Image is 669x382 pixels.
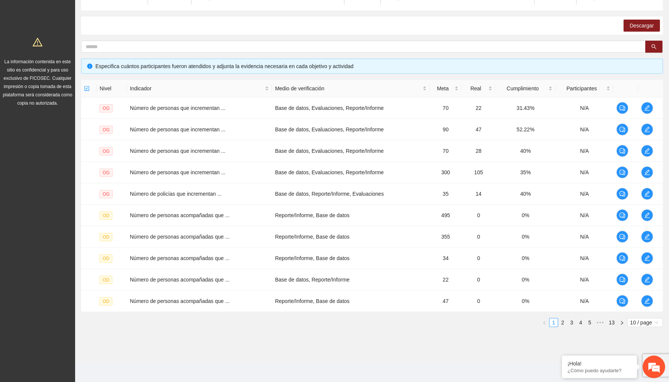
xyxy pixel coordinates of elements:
span: OD [100,212,112,220]
span: Medio de verificación [275,84,421,93]
span: OG [100,104,113,113]
td: N/A [556,183,613,205]
div: Especifica cuántos participantes fueron atendidos y adjunta la evidencia necesaria en cada objeti... [95,62,657,70]
span: Descargar [630,21,654,30]
td: 31.43% [495,97,556,119]
li: Next Page [618,318,627,327]
td: 0% [495,226,556,248]
span: Participantes [559,84,605,93]
span: edit [642,148,653,154]
span: 10 / page [630,318,660,327]
td: N/A [556,291,613,312]
li: 2 [558,318,567,327]
td: N/A [556,140,613,162]
span: La información contenida en este sitio es confidencial y para uso exclusivo de FICOSEC. Cualquier... [3,59,72,106]
button: comment [616,102,628,114]
button: comment [616,231,628,243]
span: ••• [594,318,606,327]
button: comment [616,123,628,135]
button: comment [616,274,628,286]
span: warning [33,37,42,47]
span: OD [100,297,112,306]
td: Base de datos, Evaluaciones, Reporte/Informe [272,162,430,183]
td: 0 [462,269,495,291]
td: 35% [495,162,556,183]
td: 40% [495,183,556,205]
button: Descargar [624,20,660,32]
span: OG [100,169,113,177]
textarea: Escriba su mensaje y pulse “Intro” [4,205,143,232]
span: edit [642,298,653,304]
td: N/A [556,119,613,140]
td: 47 [430,291,462,312]
th: Medio de verificación [272,80,430,97]
span: Número de personas acompañadas que ... [130,234,230,240]
div: ¡Hola! [568,361,631,367]
button: edit [641,166,653,178]
button: comment [616,188,628,200]
span: edit [642,277,653,283]
th: Participantes [556,80,613,97]
span: edit [642,212,653,218]
td: 0% [495,269,556,291]
td: N/A [556,162,613,183]
span: right [620,321,624,325]
a: 1 [550,318,558,327]
td: 0 [462,291,495,312]
td: 34 [430,248,462,269]
td: Reporte/Informe, Base de datos [272,291,430,312]
button: comment [616,166,628,178]
span: edit [642,169,653,175]
span: edit [642,191,653,197]
li: 13 [606,318,618,327]
td: 70 [430,140,462,162]
td: Base de datos, Evaluaciones, Reporte/Informe [272,140,430,162]
td: 22 [462,97,495,119]
span: Número de personas que incrementan ... [130,148,225,154]
button: right [618,318,627,327]
button: edit [641,274,653,286]
button: edit [641,209,653,221]
li: 4 [576,318,585,327]
td: 495 [430,205,462,226]
td: 70 [430,97,462,119]
th: Indicador [127,80,272,97]
button: edit [641,145,653,157]
div: Minimizar ventana de chat en vivo [123,4,141,22]
button: comment [616,145,628,157]
a: 2 [559,318,567,327]
td: 14 [462,183,495,205]
span: Número de policías que incrementan ... [130,191,222,197]
span: edit [642,234,653,240]
th: Real [462,80,495,97]
td: 0% [495,291,556,312]
button: search [645,41,663,53]
span: left [542,321,547,325]
td: 0 [462,226,495,248]
th: Nivel [97,80,127,97]
li: 1 [549,318,558,327]
span: Número de personas que incrementan ... [130,105,225,111]
span: Número de personas acompañadas que ... [130,298,230,304]
td: N/A [556,97,613,119]
td: Base de datos, Reporte/Informe, Evaluaciones [272,183,430,205]
td: 28 [462,140,495,162]
span: Estamos en línea. [44,100,104,177]
button: edit [641,295,653,307]
a: 5 [586,318,594,327]
button: comment [616,209,628,221]
span: OG [100,126,113,134]
td: N/A [556,205,613,226]
li: Previous Page [540,318,549,327]
button: edit [641,102,653,114]
button: comment [616,295,628,307]
th: Meta [430,80,462,97]
td: 0 [462,248,495,269]
span: OG [100,147,113,155]
span: search [651,44,657,50]
li: Next 5 Pages [594,318,606,327]
span: Cumplimiento [498,84,547,93]
td: 40% [495,140,556,162]
td: 0% [495,248,556,269]
td: 35 [430,183,462,205]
